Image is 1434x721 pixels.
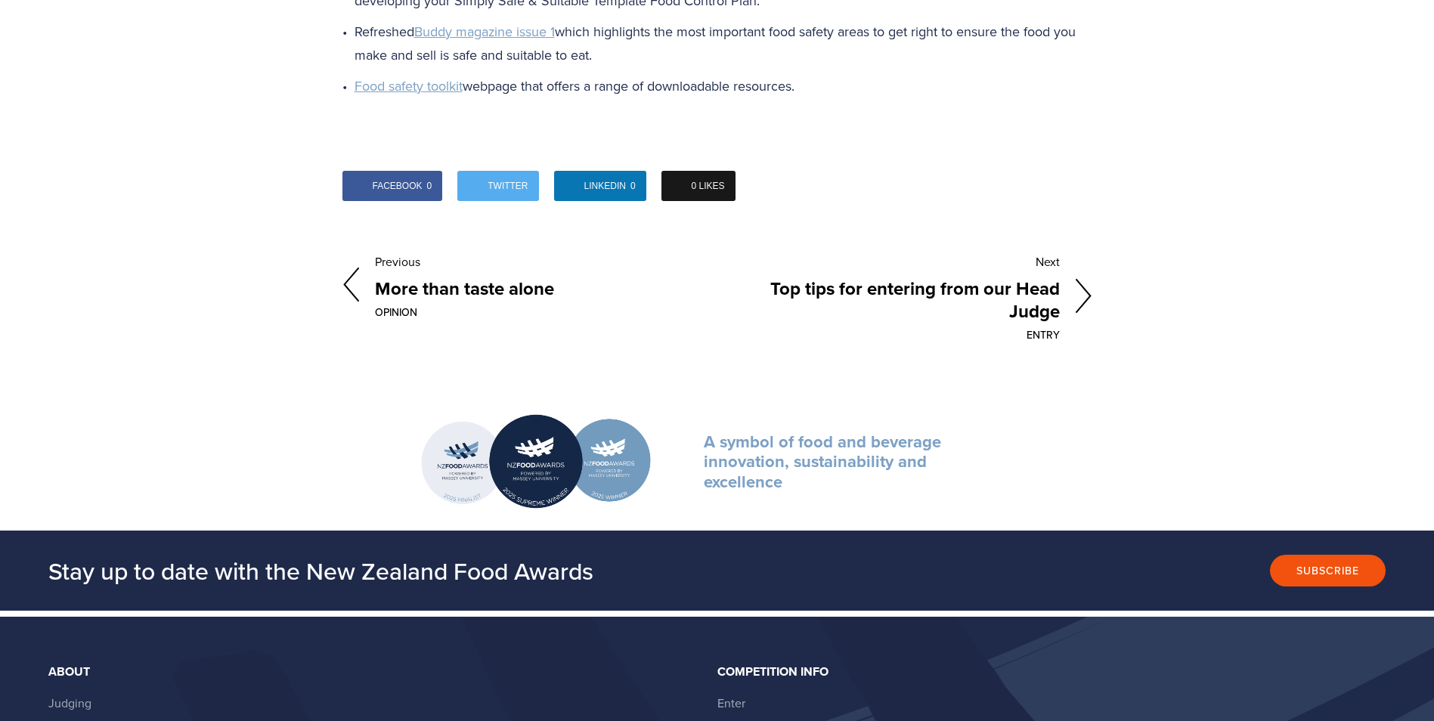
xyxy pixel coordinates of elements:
[717,665,1374,679] div: Competition Info
[717,249,1060,275] div: Next
[375,249,717,275] div: Previous
[630,171,636,201] span: 0
[342,249,717,322] a: Previous More than taste alone Opinion
[1270,555,1386,586] button: Subscribe
[717,695,745,711] a: Enter
[355,20,1092,67] p: Refreshed which highlights the most important food safety areas to get right to ensure the food y...
[717,329,1060,341] span: Entry
[661,171,736,201] a: 0 Likes
[457,171,538,201] a: Twitter
[342,171,443,201] a: Facebook0
[355,74,1092,98] p: webpage that offers a range of downloadable resources.
[48,695,91,711] a: Judging
[692,171,725,201] span: 0 Likes
[554,171,646,201] a: LinkedIn0
[427,171,432,201] span: 0
[717,249,1092,345] a: Next Top tips for entering from our Head Judge Entry
[48,555,931,586] h2: Stay up to date with the New Zealand Food Awards
[488,171,528,201] span: Twitter
[704,429,946,494] strong: A symbol of food and beverage innovation, sustainability and excellence
[355,76,463,95] a: Food safety toolkit
[48,665,705,679] div: About
[375,274,717,303] h4: More than taste alone
[584,171,626,201] span: LinkedIn
[373,171,423,201] span: Facebook
[717,274,1060,326] h4: Top tips for entering from our Head Judge
[414,22,555,41] a: Buddy magazine issue 1
[375,306,717,318] span: Opinion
